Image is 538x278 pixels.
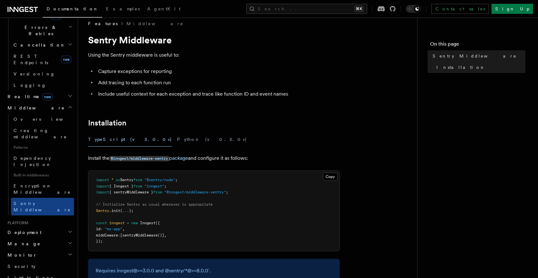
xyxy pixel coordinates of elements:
span: from [133,184,142,188]
span: Sentry Middleware [433,53,517,59]
span: "my-app" [105,227,122,231]
span: Documentation [47,6,98,11]
span: Cancellation [11,42,65,48]
a: Documentation [43,2,102,18]
a: Overview [11,114,74,125]
span: middleware [96,233,118,237]
button: Errors & Retries [11,22,74,39]
button: Monitor [5,249,74,261]
span: Installation [436,64,485,70]
button: Search...⌘K [246,4,367,14]
span: sentryMiddleware [122,233,158,237]
span: Realtime [5,93,53,100]
span: Sentry [120,178,133,182]
span: inngest [109,221,125,225]
button: Copy [323,173,338,181]
span: ( [120,208,122,213]
span: Platform [5,220,28,225]
span: : [100,227,103,231]
span: // Initialize Sentry as usual wherever is appropriate [96,202,213,207]
p: Using the Sentry middleware is useful to: [88,51,340,59]
button: Cancellation [11,39,74,51]
span: "inngest" [144,184,164,188]
span: }); [96,239,103,243]
span: Inngest [140,221,155,225]
span: Middleware [5,105,65,111]
a: @inngest/middleware-sentrypackage [109,155,188,161]
span: [ [120,233,122,237]
button: Manage [5,238,74,249]
code: @inngest/middleware-sentry [109,156,169,161]
li: Add tracing to each function run [96,78,340,87]
span: Monitor [5,252,37,258]
span: const [96,221,107,225]
div: Middleware [5,114,74,215]
a: Encryption Middleware [11,180,74,198]
span: , [164,233,166,237]
a: Sentry Middleware [11,198,74,215]
a: Sign Up [491,4,533,14]
span: = [127,221,129,225]
span: Errors & Retries [11,24,68,37]
li: Capture exceptions for reporting [96,67,340,76]
span: from [133,178,142,182]
span: new [61,56,71,63]
span: Patterns [11,142,74,153]
span: Examples [106,6,140,11]
a: Versioning [11,68,74,80]
span: Manage [5,241,41,247]
span: Logging [14,83,46,88]
h1: Sentry Middleware [88,34,340,46]
span: Built-in middlewares [11,170,74,180]
button: Realtimenew [5,91,74,102]
a: Installation [434,62,525,73]
a: REST Endpointsnew [11,51,74,68]
button: Deployment [5,227,74,238]
a: Contact sales [431,4,489,14]
span: Sentry [96,208,109,213]
span: ()] [158,233,164,237]
span: Security [8,264,36,269]
span: ; [226,190,228,194]
span: import [96,184,109,188]
a: Creating middleware [11,125,74,142]
a: Middleware [126,20,184,27]
span: { sentryMiddleware } [109,190,153,194]
span: ... [122,208,129,213]
span: .init [109,208,120,213]
span: Versioning [14,71,55,76]
a: Dependency Injection [11,153,74,170]
span: new [131,221,138,225]
h4: On this page [430,40,525,50]
button: Middleware [5,102,74,114]
span: : [118,233,120,237]
a: AgentKit [143,2,184,17]
span: Sentry Middleware [14,201,71,212]
span: ({ [155,221,160,225]
button: Toggle dark mode [406,5,421,13]
button: TypeScript (v3.0.0+) [88,132,172,147]
button: Python (v0.3.0+) [177,132,247,147]
p: Install the and configure it as follows: [88,154,340,163]
a: Sentry Middleware [430,50,525,62]
span: "@sentry/node" [144,178,175,182]
span: id [96,227,100,231]
span: ; [164,184,166,188]
span: AgentKit [147,6,181,11]
span: ); [129,208,133,213]
a: Examples [102,2,143,17]
span: , [122,227,125,231]
span: new [42,93,53,100]
a: Installation [88,119,126,127]
span: "@inngest/middleware-sentry" [164,190,226,194]
kbd: ⌘K [355,6,363,12]
span: from [153,190,162,194]
span: { Inngest } [109,184,133,188]
span: Deployment [5,229,42,236]
span: Overview [14,117,78,122]
a: Security [5,261,74,272]
p: Requires inngest@>=3.0.0 and @sentry/*@>=8.0.0`. [96,266,332,275]
span: import [96,190,109,194]
span: as [116,178,120,182]
span: Features [88,20,118,27]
